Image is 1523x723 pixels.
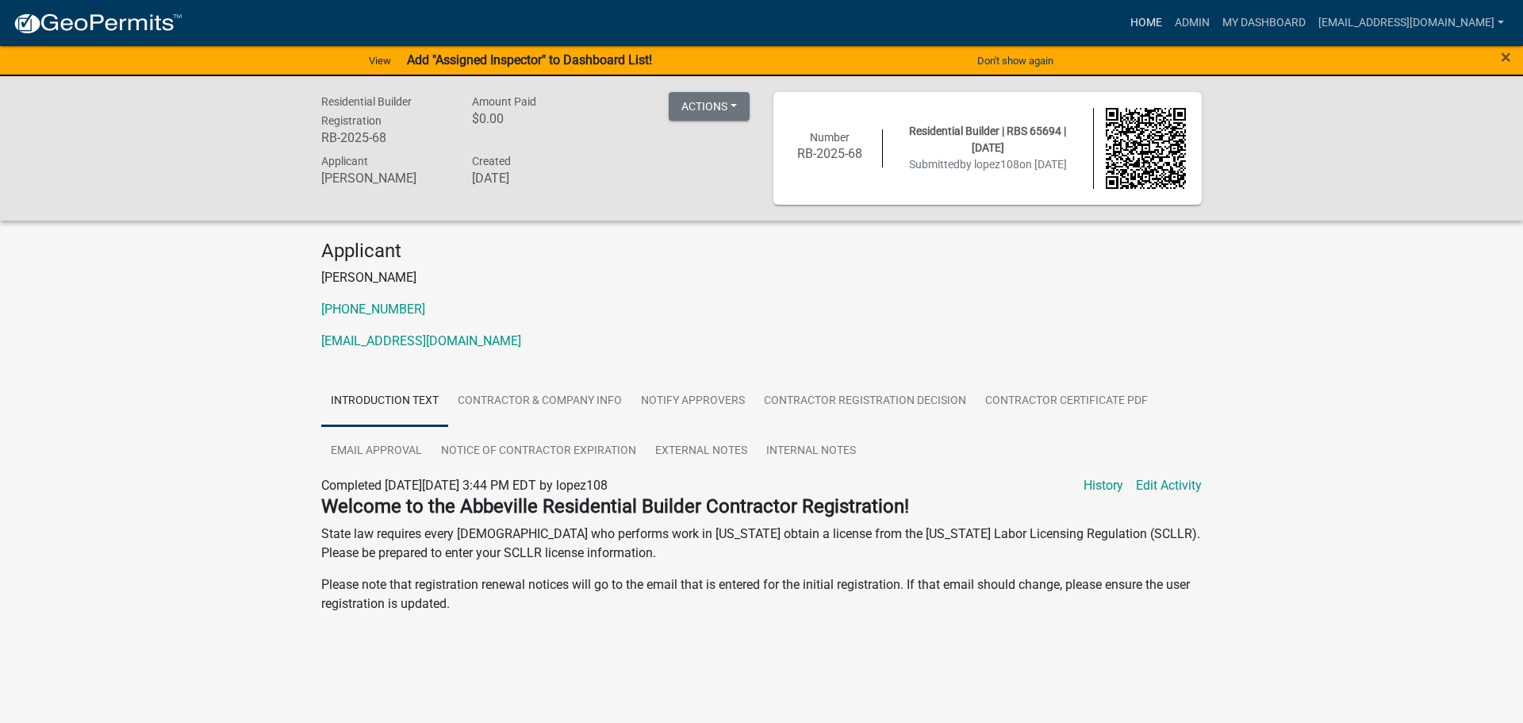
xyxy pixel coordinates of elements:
[789,146,870,161] h6: RB-2025-68
[321,171,448,186] h6: [PERSON_NAME]
[321,495,909,517] strong: Welcome to the Abbeville Residential Builder Contractor Registration!
[757,426,865,477] a: Internal Notes
[669,92,750,121] button: Actions
[976,376,1157,427] a: Contractor Certificate PDF
[1501,48,1511,67] button: Close
[960,158,1019,171] span: by lopez108
[321,426,432,477] a: Email Approval
[321,575,1202,613] p: Please note that registration renewal notices will go to the email that is entered for the initia...
[1501,46,1511,68] span: ×
[646,426,757,477] a: External Notes
[1168,8,1216,38] a: Admin
[321,302,425,317] a: [PHONE_NUMBER]
[321,130,448,145] h6: RB-2025-68
[321,268,1202,287] p: [PERSON_NAME]
[1312,8,1510,38] a: [EMAIL_ADDRESS][DOMAIN_NAME]
[321,155,368,167] span: Applicant
[407,52,652,67] strong: Add "Assigned Inspector" to Dashboard List!
[1084,476,1123,495] a: History
[909,158,1067,171] span: Submitted on [DATE]
[321,376,448,427] a: Introduction Text
[631,376,754,427] a: Notify Approvers
[321,525,1202,563] p: State law requires every [DEMOGRAPHIC_DATA] who performs work in [US_STATE] obtain a license from...
[321,478,608,493] span: Completed [DATE][DATE] 3:44 PM EDT by lopez108
[1106,108,1187,189] img: QR code
[448,376,631,427] a: Contractor & Company Info
[810,131,850,144] span: Number
[321,240,1202,263] h4: Applicant
[472,111,599,126] h6: $0.00
[1216,8,1312,38] a: My Dashboard
[1124,8,1168,38] a: Home
[754,376,976,427] a: Contractor Registration Decision
[472,95,536,108] span: Amount Paid
[432,426,646,477] a: Notice of Contractor Expiration
[472,171,599,186] h6: [DATE]
[971,48,1060,74] button: Don't show again
[909,125,1066,154] span: Residential Builder | RBS 65694 | [DATE]
[321,95,412,127] span: Residential Builder Registration
[472,155,511,167] span: Created
[1136,476,1202,495] a: Edit Activity
[363,48,397,74] a: View
[321,333,521,348] a: [EMAIL_ADDRESS][DOMAIN_NAME]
